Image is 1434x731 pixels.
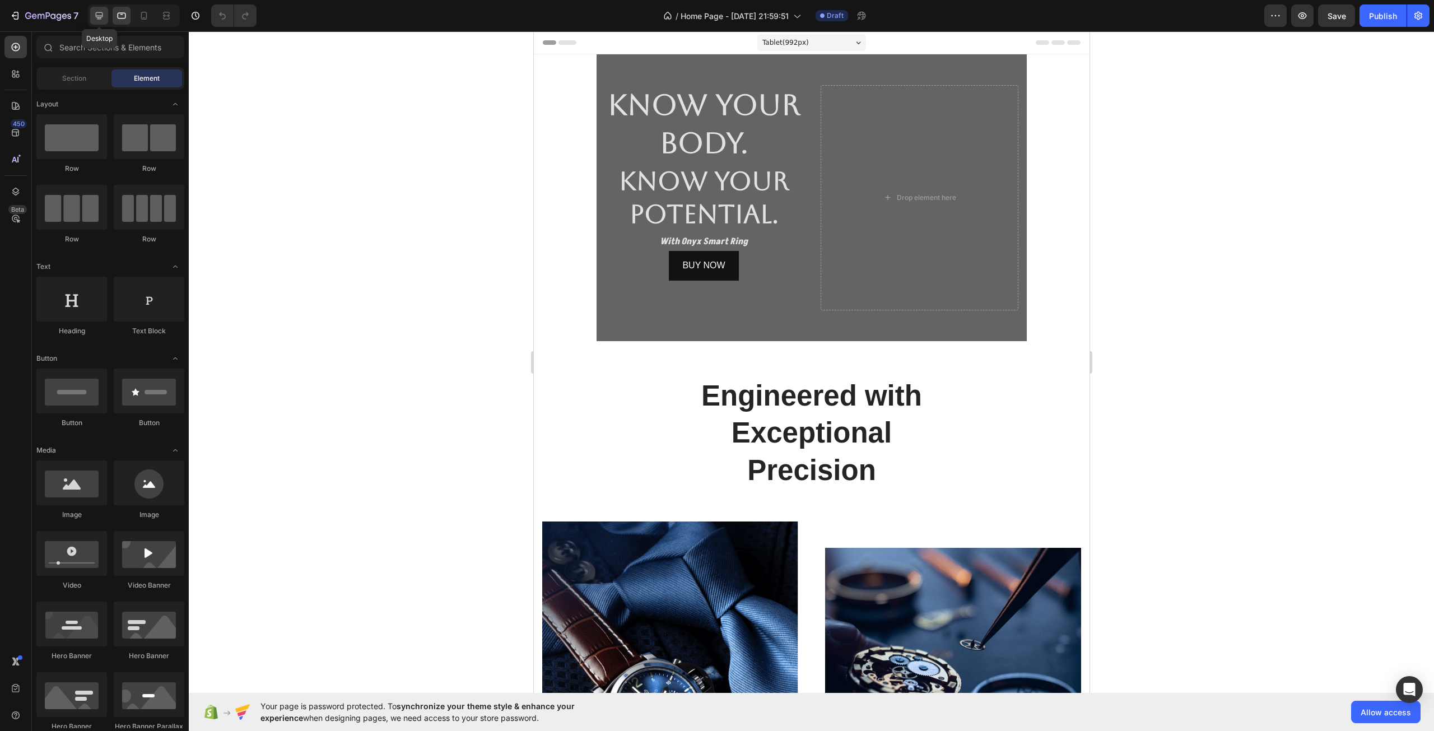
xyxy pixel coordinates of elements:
[676,10,678,22] span: /
[1328,11,1346,21] span: Save
[166,258,184,276] span: Toggle open
[11,119,27,128] div: 450
[114,164,184,174] div: Row
[36,580,107,590] div: Video
[681,10,789,22] span: Home Page - [DATE] 21:59:51
[4,4,83,27] button: 7
[114,418,184,428] div: Button
[260,701,575,723] span: synchronize your theme style & enhance your experience
[114,651,184,661] div: Hero Banner
[36,262,50,272] span: Text
[827,11,844,21] span: Draft
[1359,4,1407,27] button: Publish
[8,205,27,214] div: Beta
[36,651,107,661] div: Hero Banner
[36,418,107,428] div: Button
[211,4,257,27] div: Undo/Redo
[534,31,1090,693] iframe: Design area
[1396,676,1423,703] div: Open Intercom Messenger
[36,36,184,58] input: Search Sections & Elements
[62,73,86,83] span: Section
[36,326,107,336] div: Heading
[1369,10,1397,22] div: Publish
[166,441,184,459] span: Toggle open
[134,73,160,83] span: Element
[36,510,107,520] div: Image
[114,326,184,336] div: Text Block
[36,99,58,109] span: Layout
[114,580,184,590] div: Video Banner
[114,510,184,520] div: Image
[36,234,107,244] div: Row
[260,700,618,724] span: Your page is password protected. To when designing pages, we need access to your store password.
[36,164,107,174] div: Row
[114,234,184,244] div: Row
[36,445,56,455] span: Media
[1351,701,1421,723] button: Allow access
[166,95,184,113] span: Toggle open
[73,9,78,22] p: 7
[1361,706,1411,718] span: Allow access
[36,353,57,364] span: Button
[1318,4,1355,27] button: Save
[166,350,184,367] span: Toggle open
